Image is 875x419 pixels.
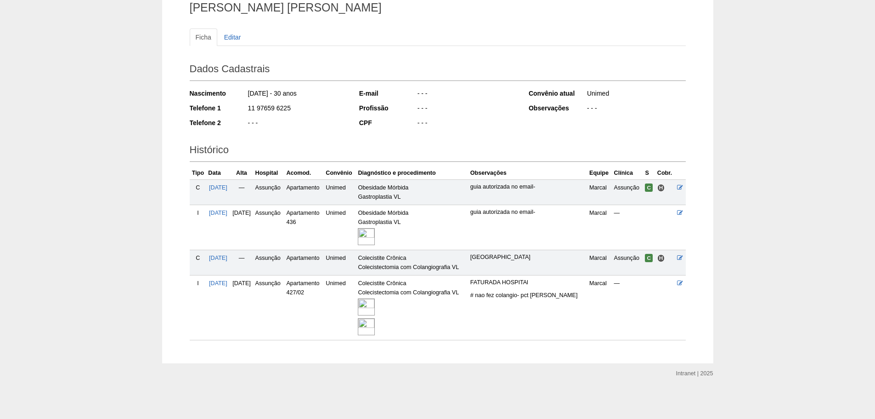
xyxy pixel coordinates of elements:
h2: Histórico [190,141,686,162]
div: I [192,279,205,288]
td: Unimed [324,250,356,275]
th: Equipe [587,166,612,180]
td: Assunção [254,205,285,250]
th: Observações [469,166,587,180]
td: Unimed [324,179,356,205]
th: Clínica [612,166,644,180]
th: Data [206,166,230,180]
td: — [230,250,253,275]
th: Hospital [254,166,285,180]
span: Hospital [657,184,665,192]
p: guia autorizada no email- [470,208,586,216]
td: Colecistite Crônica Colecistectomia com Colangiografia VL [356,275,468,340]
td: Apartamento 427/02 [284,275,324,340]
a: [DATE] [209,210,227,216]
div: [DATE] - 30 anos [247,89,347,100]
h2: Dados Cadastrais [190,60,686,81]
th: Convênio [324,166,356,180]
div: Unimed [586,89,686,100]
a: [DATE] [209,280,227,287]
th: Tipo [190,166,207,180]
p: # nao fez colangio- pct [PERSON_NAME] [470,292,586,299]
th: Alta [230,166,253,180]
div: - - - [417,103,516,115]
div: Observações [529,103,586,113]
div: Convênio atual [529,89,586,98]
div: I [192,208,205,218]
h1: [PERSON_NAME] [PERSON_NAME] [190,2,686,13]
span: Confirmada [645,184,653,192]
div: - - - [417,89,516,100]
span: [DATE] [232,210,251,216]
td: Assunção [254,275,285,340]
td: Marcal [587,275,612,340]
p: [GEOGRAPHIC_DATA] [470,253,586,261]
td: Apartamento 436 [284,205,324,250]
td: Assunção [254,179,285,205]
a: [DATE] [209,184,227,191]
th: Cobr. [655,166,675,180]
td: Apartamento [284,179,324,205]
td: — [612,205,644,250]
td: Marcal [587,250,612,275]
td: Assunção [612,250,644,275]
div: - - - [247,118,347,130]
td: Marcal [587,179,612,205]
span: [DATE] [232,280,251,287]
div: Nascimento [190,89,247,98]
span: Confirmada [645,254,653,262]
th: Acomod. [284,166,324,180]
a: Ficha [190,29,217,46]
a: Editar [218,29,247,46]
td: Marcal [587,205,612,250]
div: CPF [359,118,417,127]
p: FATURADA HOSPITAl [470,279,586,287]
div: C [192,183,205,192]
div: - - - [586,103,686,115]
td: Assunção [254,250,285,275]
div: E-mail [359,89,417,98]
td: Unimed [324,205,356,250]
div: C [192,253,205,263]
td: Apartamento [284,250,324,275]
a: [DATE] [209,255,227,261]
div: - - - [417,118,516,130]
div: 11 97659 6225 [247,103,347,115]
div: Telefone 1 [190,103,247,113]
div: Intranet | 2025 [676,369,713,378]
p: guia autorizada no email- [470,183,586,191]
td: Colecistite Crônica Colecistectomia com Colangiografia VL [356,250,468,275]
div: Profissão [359,103,417,113]
td: Assunção [612,179,644,205]
td: Obesidade Mórbida Gastroplastia VL [356,205,468,250]
th: S [643,166,655,180]
td: — [230,179,253,205]
span: Hospital [657,254,665,262]
td: — [612,275,644,340]
div: Telefone 2 [190,118,247,127]
td: Obesidade Mórbida Gastroplastia VL [356,179,468,205]
th: Diagnóstico e procedimento [356,166,468,180]
td: Unimed [324,275,356,340]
